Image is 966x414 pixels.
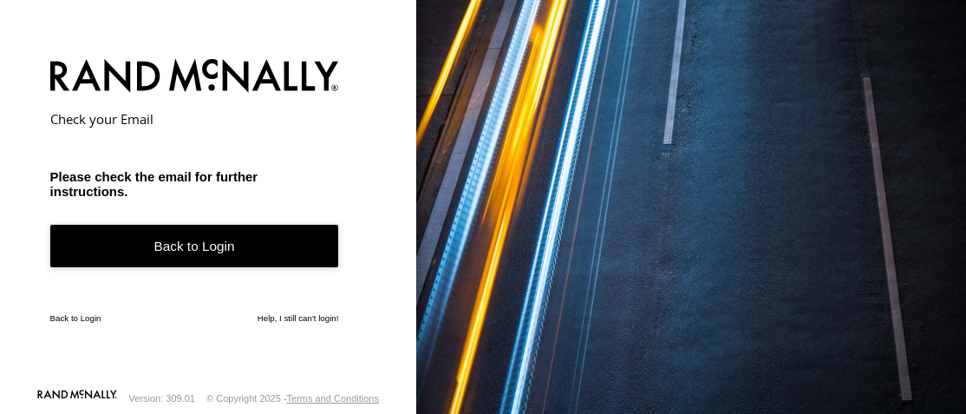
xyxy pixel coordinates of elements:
[129,393,195,404] div: Version: 309.01
[50,110,339,128] h2: Check your Email
[50,225,339,267] a: Back to Login
[50,313,101,323] a: Back to Login
[287,393,379,404] a: Terms and Conditions
[206,393,379,404] div: © Copyright 2025 -
[50,56,339,100] img: Rand McNally
[50,169,339,199] h3: Please check the email for further instructions.
[258,313,339,323] a: Help, I still can't login!
[37,390,117,407] a: Visit our Website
